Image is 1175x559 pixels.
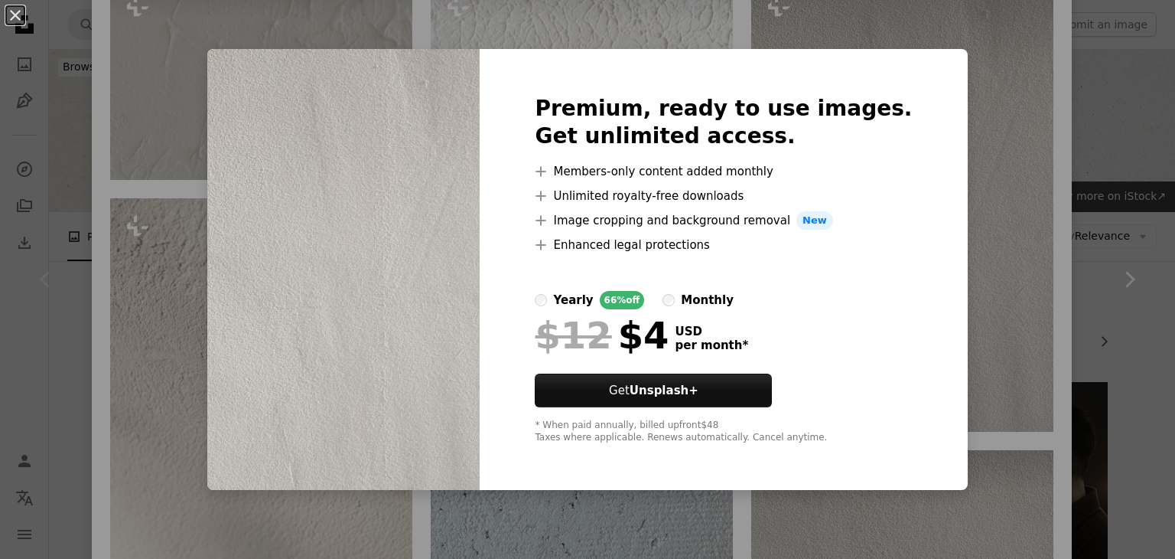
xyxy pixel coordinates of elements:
[630,384,698,397] strong: Unsplash+
[535,236,912,254] li: Enhanced legal protections
[535,187,912,205] li: Unlimited royalty-free downloads
[600,291,645,309] div: 66% off
[535,162,912,181] li: Members-only content added monthly
[535,374,772,407] button: GetUnsplash+
[535,294,547,306] input: yearly66%off
[681,291,734,309] div: monthly
[535,315,611,355] span: $12
[535,95,912,150] h2: Premium, ready to use images. Get unlimited access.
[535,211,912,230] li: Image cropping and background removal
[535,315,669,355] div: $4
[675,338,748,352] span: per month *
[535,420,912,444] div: * When paid annually, billed upfront $48 Taxes where applicable. Renews automatically. Cancel any...
[796,211,833,230] span: New
[553,291,593,309] div: yearly
[207,49,480,490] img: premium_photo-1701015911790-6198fceaf15e
[675,325,748,338] span: USD
[662,294,675,306] input: monthly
